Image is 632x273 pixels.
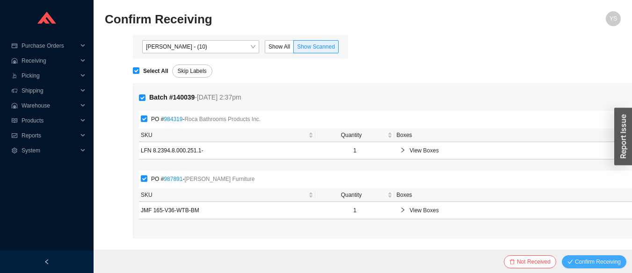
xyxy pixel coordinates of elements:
span: check [567,259,573,266]
span: SKU [141,130,306,140]
span: System [22,143,78,158]
button: checkConfirm Receiving [562,255,626,268]
span: SKU [141,190,306,200]
th: SKU sortable [139,188,315,202]
span: Not Received [517,257,551,266]
span: fund [11,133,18,138]
span: Purchase Orders [22,38,78,53]
strong: Batch # 140039 [149,93,195,101]
span: Confirm Receiving [575,257,621,266]
span: read [11,118,18,123]
span: Reports [22,128,78,143]
span: Skip Labels [178,66,207,76]
span: PO # - [147,115,264,124]
span: Receiving [22,53,78,68]
span: credit-card [11,43,18,49]
a: 987891 [164,176,182,182]
span: Angel Negron - (10) [146,41,255,53]
button: deleteNot Received [504,255,556,268]
span: right [400,207,406,213]
th: SKU sortable [139,129,315,142]
strong: Select All [143,68,168,74]
th: Quantity sortable [315,188,395,202]
span: [PERSON_NAME] Furniture [184,176,254,182]
span: Show All [269,43,290,50]
th: Quantity sortable [315,129,395,142]
span: Quantity [317,130,386,140]
td: JMF 165-V36-WTB-BM [139,202,315,219]
span: left [44,259,50,265]
td: LFN 8.2394.8.000.251.1- [139,142,315,159]
h2: Confirm Receiving [105,11,492,28]
td: 1 [315,142,395,159]
span: Quantity [317,190,386,200]
span: Roca Bathrooms Products Inc. [184,116,261,122]
span: - [DATE] 2:37pm [195,93,241,101]
span: Warehouse [22,98,78,113]
span: Show Scanned [297,43,335,50]
button: Skip Labels [172,65,212,78]
span: YS [610,11,617,26]
span: setting [11,148,18,153]
span: Picking [22,68,78,83]
td: 1 [315,202,395,219]
span: right [400,147,406,153]
span: delete [509,259,515,266]
span: PO # - [147,174,258,184]
span: Products [22,113,78,128]
a: 984319 [164,116,182,122]
span: Shipping [22,83,78,98]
